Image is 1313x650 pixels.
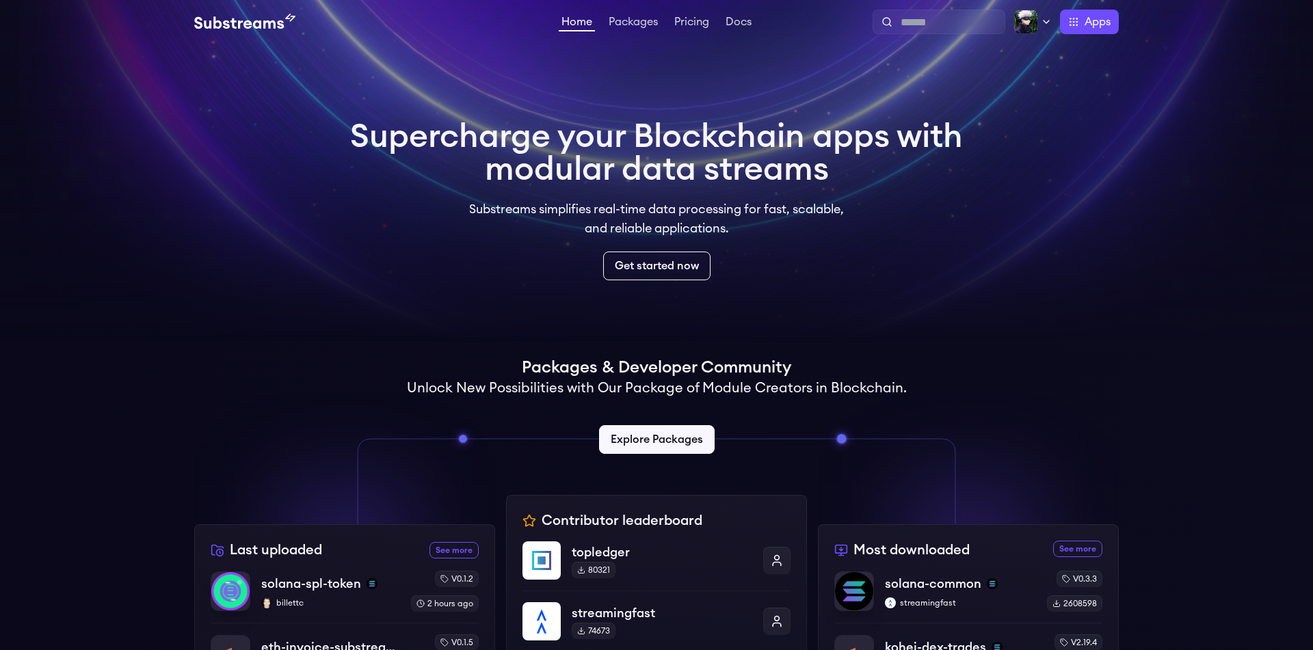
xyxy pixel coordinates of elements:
img: solana [987,578,998,589]
a: Explore Packages [599,425,715,454]
a: Pricing [672,16,712,30]
p: streamingfast [885,597,1036,608]
a: Docs [723,16,754,30]
a: Get started now [603,252,711,280]
div: 80321 [572,562,615,578]
a: solana-spl-tokensolana-spl-tokensolanabillettcbillettcv0.1.22 hours ago [211,571,479,623]
h2: Unlock New Possibilities with Our Package of Module Creators in Blockchain. [407,379,907,398]
p: streamingfast [572,604,752,623]
img: solana [367,578,377,589]
h1: Packages & Developer Community [522,357,791,379]
div: 74673 [572,623,615,639]
h1: Supercharge your Blockchain apps with modular data streams [350,120,963,186]
img: solana-common [835,572,873,610]
a: Packages [606,16,661,30]
div: 2608598 [1047,595,1102,612]
p: billettc [261,597,400,608]
div: v0.1.2 [435,571,479,587]
img: Profile [1013,10,1038,34]
img: solana-spl-token [211,572,250,610]
span: Apps [1085,14,1111,30]
a: See more most downloaded packages [1053,541,1102,557]
p: solana-common [885,574,981,593]
a: topledgertopledger80321 [522,541,791,591]
img: streamingfast [885,597,896,608]
p: Substreams simplifies real-time data processing for fast, scalable, and reliable applications. [460,200,853,238]
p: solana-spl-token [261,574,361,593]
img: streamingfast [522,602,561,640]
img: topledger [522,541,561,580]
a: Home [559,16,595,31]
a: solana-commonsolana-commonsolanastreamingfaststreamingfastv0.3.32608598 [834,571,1102,623]
img: billettc [261,597,272,608]
div: v0.3.3 [1057,571,1102,587]
a: See more recently uploaded packages [429,542,479,558]
div: 2 hours ago [411,595,479,612]
p: topledger [572,543,752,562]
img: Substream's logo [194,14,295,30]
